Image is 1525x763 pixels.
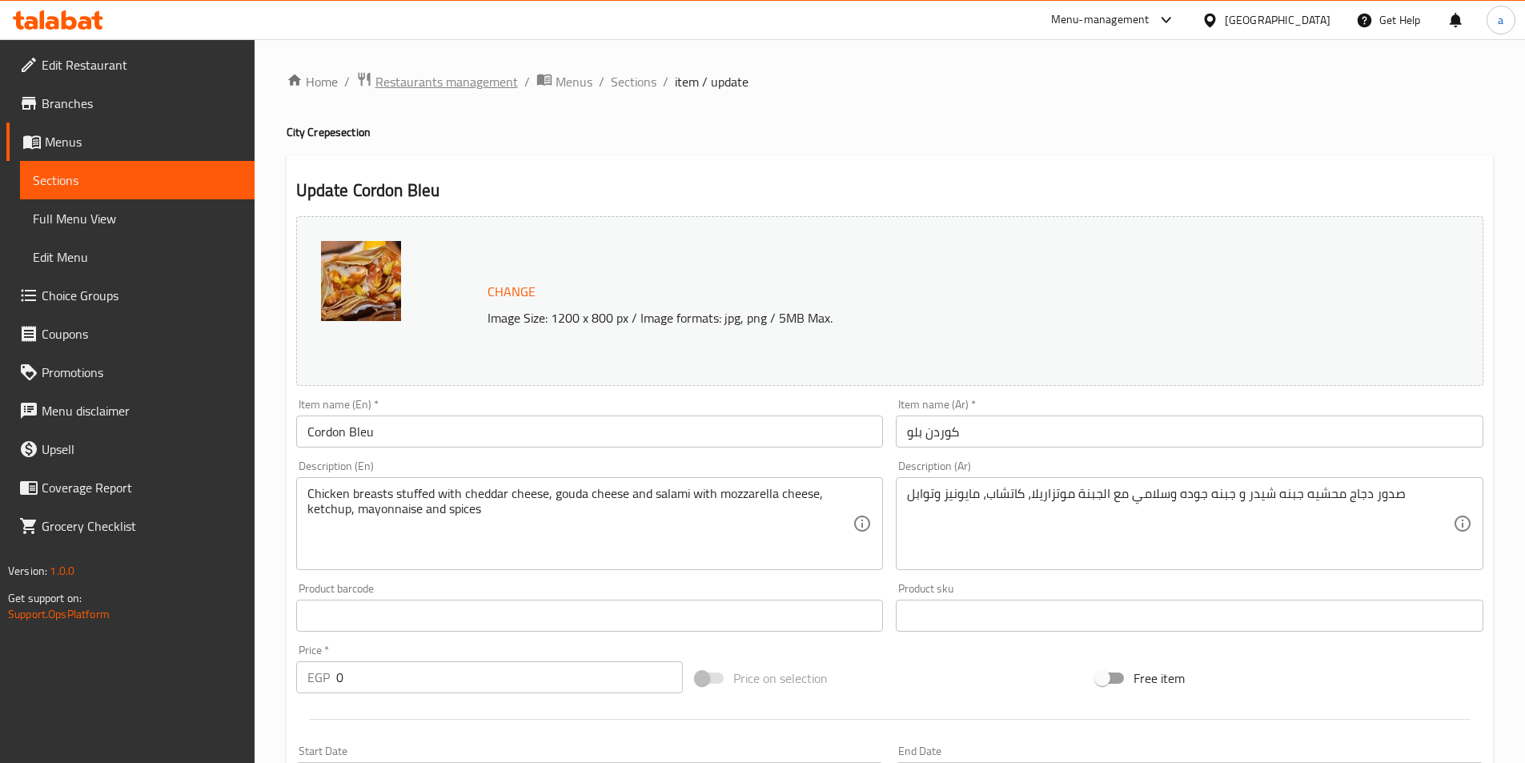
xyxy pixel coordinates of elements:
[33,209,242,228] span: Full Menu View
[307,668,330,687] p: EGP
[488,280,536,303] span: Change
[356,71,518,92] a: Restaurants management
[896,416,1483,448] input: Enter name Ar
[6,468,255,507] a: Coverage Report
[42,324,242,343] span: Coupons
[8,588,82,608] span: Get support on:
[45,132,242,151] span: Menus
[896,600,1483,632] input: Please enter product sku
[8,604,110,624] a: Support.OpsPlatform
[42,55,242,74] span: Edit Restaurant
[336,661,684,693] input: Please enter price
[42,516,242,536] span: Grocery Checklist
[611,72,656,91] a: Sections
[556,72,592,91] span: Menus
[42,286,242,305] span: Choice Groups
[1498,11,1503,29] span: a
[6,84,255,122] a: Branches
[296,600,884,632] input: Please enter product barcode
[42,363,242,382] span: Promotions
[663,72,668,91] li: /
[6,276,255,315] a: Choice Groups
[599,72,604,91] li: /
[907,486,1453,562] textarea: صدور دجاج محشيه جبنه شيدر و جبنه جوده وسلامي مع الجبنة موتزاريلا، كاتشاب، مايونيز وتوابل
[296,179,1483,203] h2: Update Cordon Bleu
[287,71,1493,92] nav: breadcrumb
[287,124,1493,140] h4: City Crepe section
[42,94,242,113] span: Branches
[481,275,542,308] button: Change
[8,560,47,581] span: Version:
[42,478,242,497] span: Coverage Report
[524,72,530,91] li: /
[6,392,255,430] a: Menu disclaimer
[6,122,255,161] a: Menus
[536,71,592,92] a: Menus
[481,308,1334,327] p: Image Size: 1200 x 800 px / Image formats: jpg, png / 5MB Max.
[321,241,401,321] img: Cordon_Blue638695586297662519.jpg
[6,315,255,353] a: Coupons
[6,353,255,392] a: Promotions
[42,440,242,459] span: Upsell
[6,46,255,84] a: Edit Restaurant
[344,72,350,91] li: /
[50,560,74,581] span: 1.0.0
[42,401,242,420] span: Menu disclaimer
[375,72,518,91] span: Restaurants management
[675,72,748,91] span: item / update
[6,430,255,468] a: Upsell
[1134,669,1185,688] span: Free item
[33,171,242,190] span: Sections
[1051,10,1150,30] div: Menu-management
[733,669,828,688] span: Price on selection
[296,416,884,448] input: Enter name En
[20,199,255,238] a: Full Menu View
[20,238,255,276] a: Edit Menu
[287,72,338,91] a: Home
[20,161,255,199] a: Sections
[307,486,853,562] textarea: Chicken breasts stuffed with cheddar cheese, gouda cheese and salami with mozzarella cheese, ketc...
[6,507,255,545] a: Grocery Checklist
[33,247,242,267] span: Edit Menu
[1225,11,1330,29] div: [GEOGRAPHIC_DATA]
